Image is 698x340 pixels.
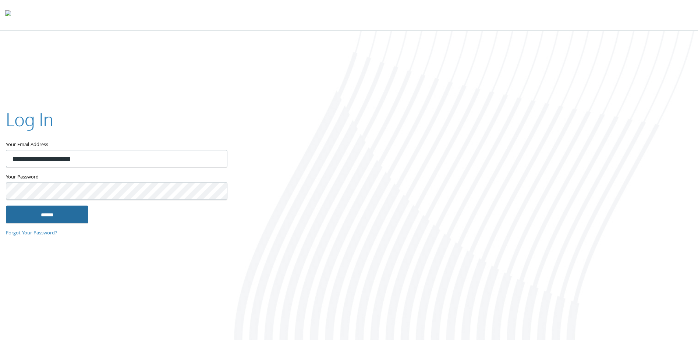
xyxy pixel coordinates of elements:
label: Your Password [6,173,227,183]
keeper-lock: Open Keeper Popup [213,154,222,163]
keeper-lock: Open Keeper Popup [213,187,222,195]
a: Forgot Your Password? [6,230,57,238]
h2: Log In [6,107,53,132]
img: todyl-logo-dark.svg [5,8,11,22]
